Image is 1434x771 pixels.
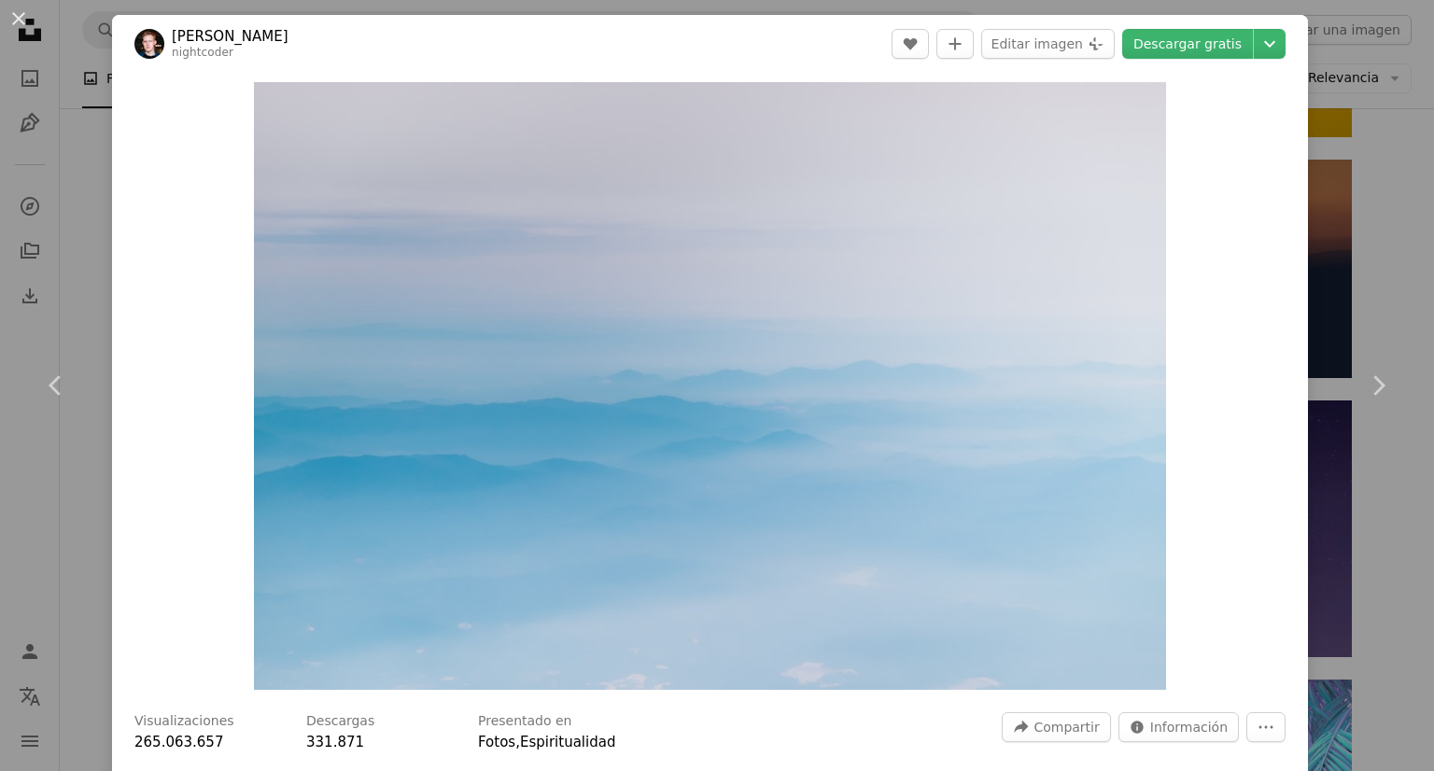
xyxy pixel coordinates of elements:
button: Editar imagen [981,29,1115,59]
h3: Presentado en [478,712,572,731]
a: Fotos [478,734,515,750]
a: nightcoder [172,46,233,59]
span: 331.871 [306,734,364,750]
span: , [515,734,520,750]
button: Estadísticas sobre esta imagen [1118,712,1239,742]
button: Me gusta [892,29,929,59]
button: Más acciones [1246,712,1286,742]
a: Espiritualidad [520,734,615,750]
button: Compartir esta imagen [1002,712,1110,742]
button: Ampliar en esta imagen [254,82,1165,690]
img: Cubierta de montañas con nubes [254,82,1165,690]
button: Elegir el tamaño de descarga [1254,29,1286,59]
h3: Visualizaciones [134,712,234,731]
a: Siguiente [1322,296,1434,475]
a: [PERSON_NAME] [172,27,288,46]
span: Compartir [1033,713,1099,741]
img: Ve al perfil de Yuriy Kovalev [134,29,164,59]
span: Información [1150,713,1228,741]
span: 265.063.657 [134,734,223,750]
h3: Descargas [306,712,374,731]
button: Añade a la colección [936,29,974,59]
a: Descargar gratis [1122,29,1253,59]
